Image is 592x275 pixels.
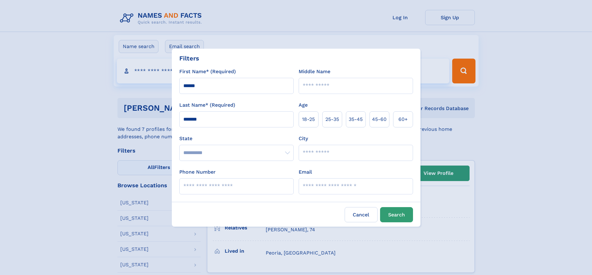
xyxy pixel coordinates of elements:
[179,54,199,63] div: Filters
[299,168,312,176] label: Email
[380,207,413,222] button: Search
[179,135,294,142] label: State
[179,68,236,75] label: First Name* (Required)
[398,116,408,123] span: 60+
[179,101,235,109] label: Last Name* (Required)
[372,116,387,123] span: 45‑60
[325,116,339,123] span: 25‑35
[299,101,308,109] label: Age
[299,68,330,75] label: Middle Name
[299,135,308,142] label: City
[179,168,216,176] label: Phone Number
[302,116,315,123] span: 18‑25
[349,116,363,123] span: 35‑45
[345,207,378,222] label: Cancel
